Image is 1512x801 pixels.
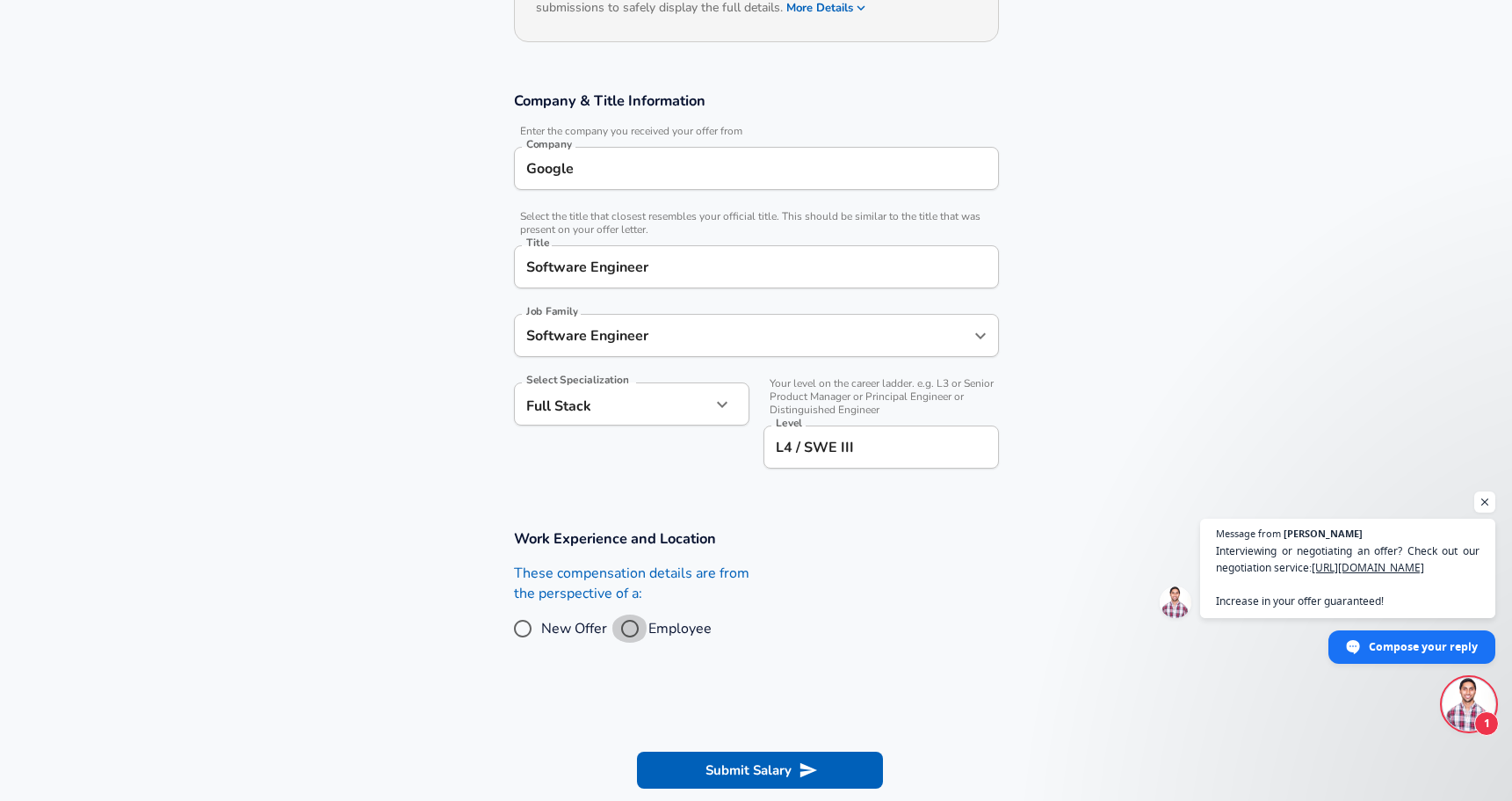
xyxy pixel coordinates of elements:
span: Your level on the career ladder. e.g. L3 or Senior Product Manager or Principal Engineer or Disti... [763,377,999,417]
button: Submit Salary [637,752,883,789]
input: Software Engineer [522,253,991,280]
div: Full Stack [514,382,711,426]
span: Enter the company you received your offer from [514,125,999,138]
h3: Work Experience and Location [514,528,999,549]
label: Job Family [526,306,578,317]
span: Select the title that closest resembles your official title. This should be similar to the title ... [514,210,999,237]
span: [PERSON_NAME] [1284,528,1363,538]
h3: Company & Title Information [514,91,999,111]
label: These compensation details are from the perspective of a: [514,564,749,604]
span: Message from [1216,528,1281,538]
input: Google [522,155,991,182]
span: Compose your reply [1369,631,1478,662]
span: 1 [1474,711,1499,736]
div: Open chat [1443,678,1495,731]
span: New Offer [541,618,607,639]
input: Software Engineer [522,322,965,349]
input: L3 [771,433,991,461]
label: Select Specialization [526,375,628,385]
label: Title [526,237,549,248]
label: Company [526,139,572,149]
label: Level [776,418,802,428]
span: Employee [648,618,712,639]
button: Open [968,324,993,348]
span: Interviewing or negotiating an offer? Check out our negotiation service: Increase in your offer g... [1216,542,1479,609]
